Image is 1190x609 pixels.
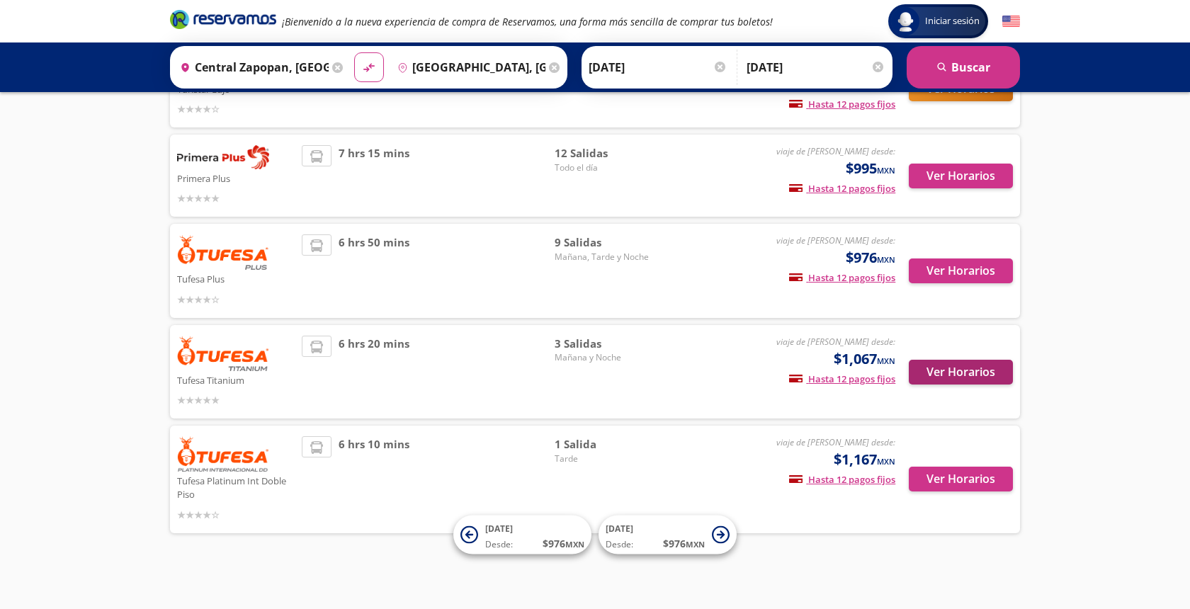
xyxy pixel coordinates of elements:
span: $1,067 [834,348,895,370]
em: viaje de [PERSON_NAME] desde: [776,234,895,246]
button: Ver Horarios [909,467,1013,491]
span: Todo el día [555,161,654,174]
span: 1 Salida [555,436,654,453]
span: Hasta 12 pagos fijos [789,182,895,195]
span: 12 Salidas [555,145,654,161]
button: English [1002,13,1020,30]
small: MXN [877,165,895,176]
span: $ 976 [543,536,584,551]
span: 7 hrs 15 mins [339,145,409,206]
p: Primera Plus [177,169,295,186]
small: MXN [565,539,584,550]
input: Buscar Destino [392,50,546,85]
button: Ver Horarios [909,164,1013,188]
small: MXN [686,539,705,550]
span: $995 [846,158,895,179]
p: Tufesa Titanium [177,371,295,388]
em: viaje de [PERSON_NAME] desde: [776,145,895,157]
span: Iniciar sesión [919,14,985,28]
span: 9 Salidas [555,234,654,251]
a: Brand Logo [170,8,276,34]
span: 6 hrs 10 mins [339,436,409,522]
span: Hasta 12 pagos fijos [789,473,895,486]
em: viaje de [PERSON_NAME] desde: [776,436,895,448]
img: Primera Plus [177,145,269,169]
span: Hasta 12 pagos fijos [789,372,895,385]
span: Desde: [485,538,513,551]
span: Mañana, Tarde y Noche [555,251,654,263]
img: Tufesa Titanium [177,336,269,371]
span: [DATE] [485,523,513,535]
input: Buscar Origen [174,50,329,85]
button: Ver Horarios [909,258,1013,283]
p: Tufesa Plus [177,270,295,287]
span: Mañana y Noche [555,351,654,364]
span: $ 976 [663,536,705,551]
i: Brand Logo [170,8,276,30]
span: 3 Salidas [555,336,654,352]
small: MXN [877,355,895,366]
input: Elegir Fecha [589,50,727,85]
em: ¡Bienvenido a la nueva experiencia de compra de Reservamos, una forma más sencilla de comprar tus... [282,15,773,28]
span: 6 hrs 20 mins [339,336,409,409]
p: Tufesa Platinum Int Doble Piso [177,472,295,502]
span: Tarde [555,453,654,465]
span: $976 [846,247,895,268]
span: Desde: [606,538,633,551]
img: Tufesa Platinum Int Doble Piso [177,436,269,471]
img: Tufesa Plus [177,234,269,270]
span: Hasta 12 pagos fijos [789,271,895,284]
span: 6 hrs 50 mins [339,234,409,307]
span: Hasta 12 pagos fijos [789,98,895,110]
span: [DATE] [606,523,633,535]
small: MXN [877,456,895,467]
button: [DATE]Desde:$976MXN [453,516,591,554]
input: Opcional [747,50,885,85]
small: MXN [877,254,895,265]
button: [DATE]Desde:$976MXN [599,516,737,554]
span: $1,167 [834,449,895,470]
em: viaje de [PERSON_NAME] desde: [776,336,895,348]
button: Ver Horarios [909,360,1013,385]
button: Buscar [907,46,1020,89]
